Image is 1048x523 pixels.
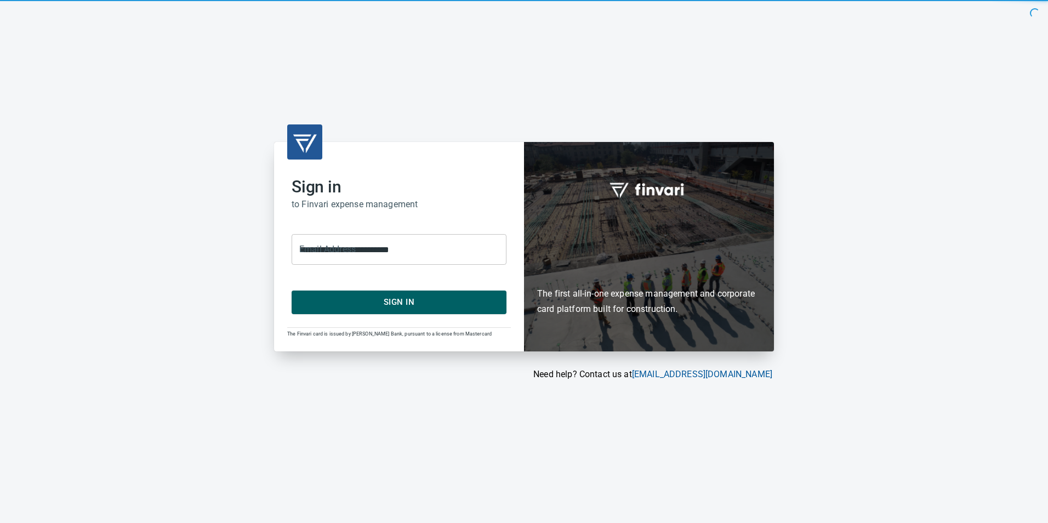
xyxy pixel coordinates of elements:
p: Need help? Contact us at [274,368,772,381]
button: Sign In [292,291,506,314]
h2: Sign in [292,177,506,197]
div: Finvari [524,142,774,351]
h6: The first all-in-one expense management and corporate card platform built for construction. [537,223,761,317]
a: [EMAIL_ADDRESS][DOMAIN_NAME] [632,369,772,379]
span: The Finvari card is issued by [PERSON_NAME] Bank, pursuant to a license from Mastercard [287,331,492,337]
h6: to Finvari expense management [292,197,506,212]
span: Sign In [304,295,494,309]
img: transparent_logo.png [292,129,318,155]
img: fullword_logo_white.png [608,177,690,202]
